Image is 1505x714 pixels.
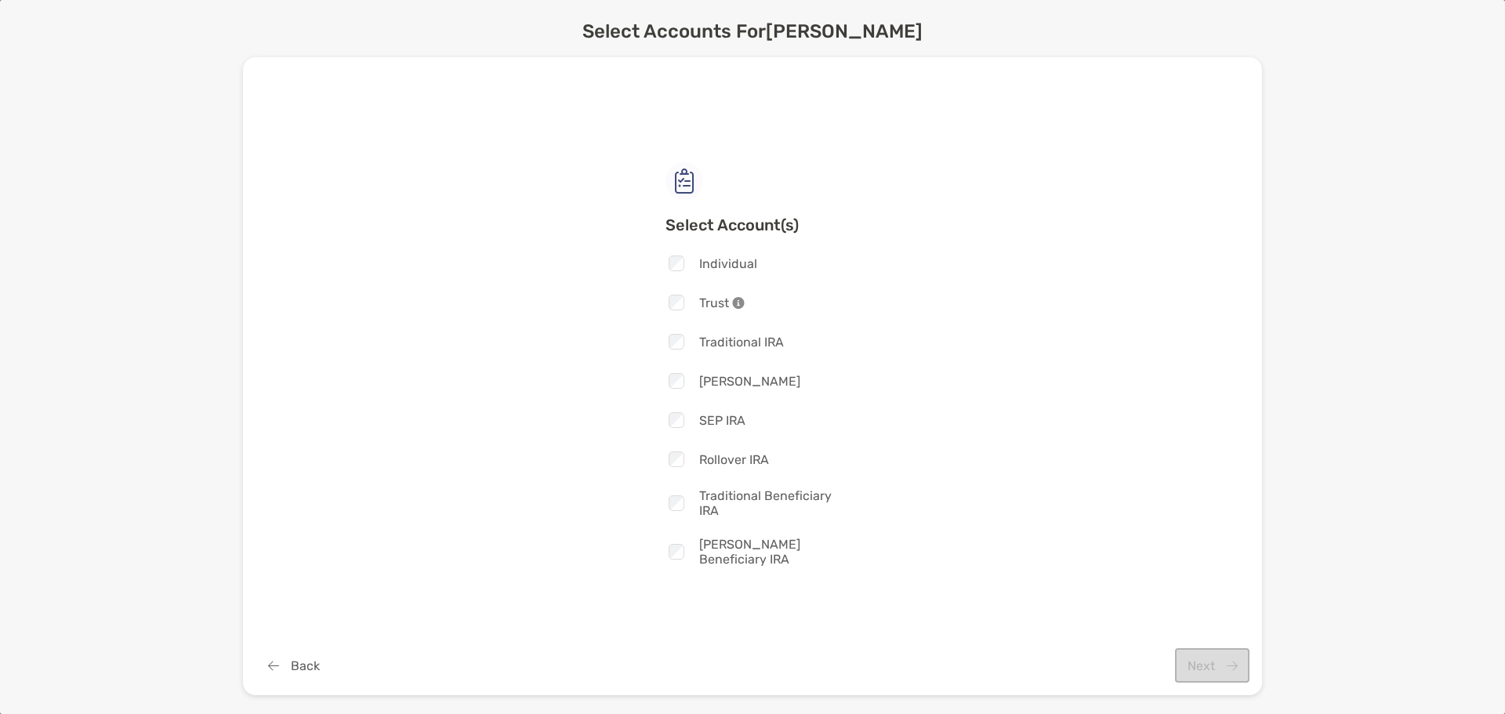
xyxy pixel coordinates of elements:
span: Rollover IRA [699,452,769,467]
span: [PERSON_NAME] [699,374,800,389]
span: Traditional IRA [699,335,784,350]
span: Trust [699,295,745,310]
span: SEP IRA [699,413,745,428]
img: check list [665,162,703,200]
img: info-icon [732,296,745,309]
h2: Select Accounts For [PERSON_NAME] [582,20,923,42]
span: Traditional Beneficiary IRA [699,488,840,518]
h3: Select Account(s) [665,216,840,234]
span: Individual [699,256,757,271]
span: [PERSON_NAME] Beneficiary IRA [699,537,840,567]
button: Back [256,648,332,683]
